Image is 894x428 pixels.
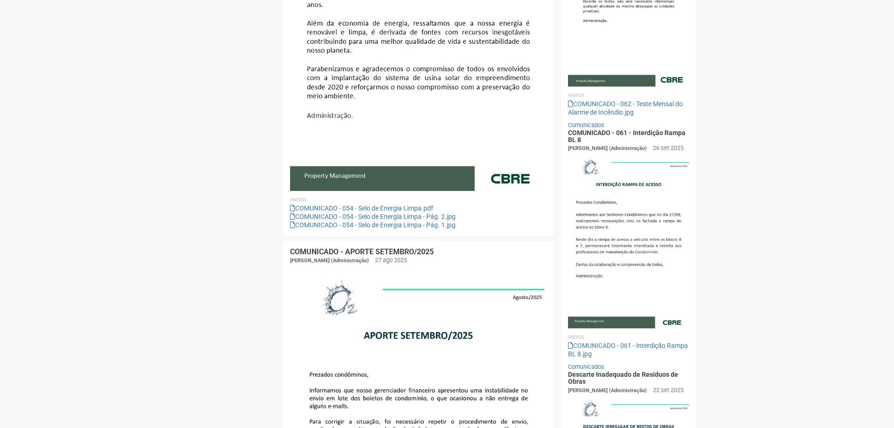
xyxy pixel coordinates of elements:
[290,247,434,256] a: COMUNICADO - APORTE SETEMBRO/2025
[568,371,678,385] a: Descarte Inadequado de Resíduos de Obras
[290,221,456,229] a: COMUNICADO - 054 - Selo de Energia Limpa - Pág. 1.jpg
[568,122,604,129] a: Comunicados
[568,387,647,394] span: [PERSON_NAME] (Administração)
[568,153,690,328] img: COMUNICADO%20-%20061%20-%20Interdi%C3%A7%C3%A3o%20Rampa%20BL%208.jpg
[568,91,690,100] li: Anexos
[568,342,688,358] a: COMUNICADO - 061 - Interdição Rampa BL 8.jpg
[375,256,407,265] div: 27 ago 2025
[568,145,647,151] span: [PERSON_NAME] (Administração)
[653,144,684,152] div: 26 set 2025
[568,363,604,370] a: Comunicados
[568,129,686,143] a: COMUNICADO - 061 - Interdição Rampa BL 8
[290,258,369,264] span: [PERSON_NAME] (Administração)
[290,204,433,212] a: COMUNICADO - 054 - Selo de Energia Limpa.pdf
[290,213,456,220] a: COMUNICADO - 054 - Selo de Energia Limpa - Pág. 2.jpg
[290,196,547,204] li: Anexos
[568,100,683,116] a: COMUNICADO - 062 - Teste Mensal do Alarme de Incêndio.jpg
[653,386,684,394] div: 22 set 2025
[568,333,690,341] li: Anexos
